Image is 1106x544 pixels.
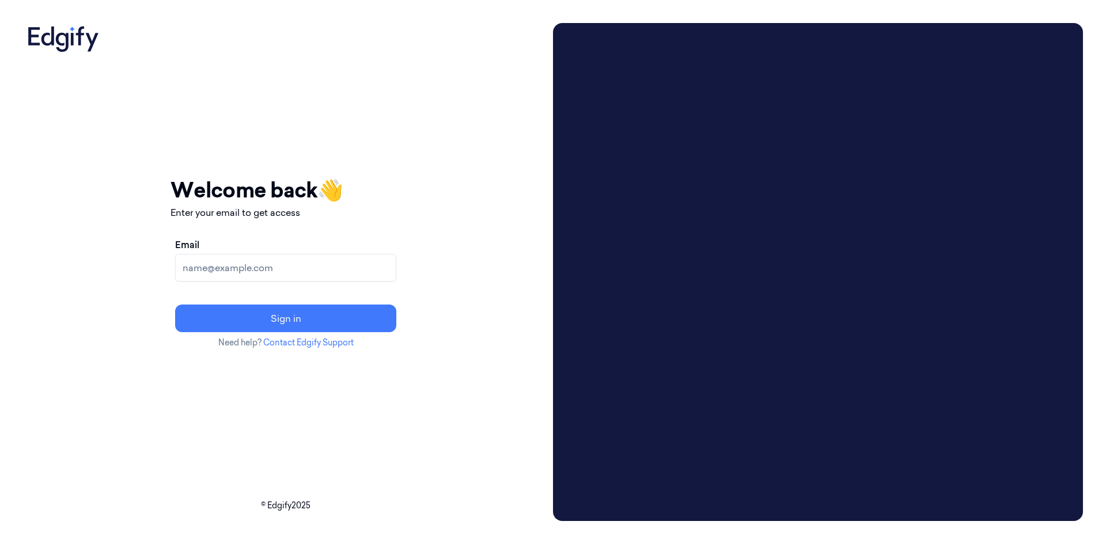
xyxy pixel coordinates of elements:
button: Sign in [175,305,396,332]
p: Enter your email to get access [171,206,401,219]
p: © Edgify 2025 [23,500,548,512]
label: Email [175,238,199,252]
input: name@example.com [175,254,396,281]
p: Need help? [171,337,401,349]
a: Contact Edgify Support [263,337,354,348]
h1: Welcome back 👋 [171,174,401,206]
